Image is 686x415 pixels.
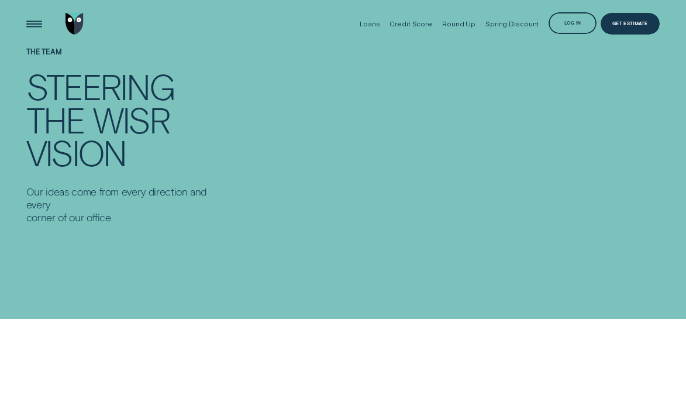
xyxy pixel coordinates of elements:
[485,20,539,28] div: Spring Discount
[23,13,45,35] button: Open Menu
[26,103,85,136] div: the
[26,70,233,169] h4: Steering the Wisr vision
[93,103,170,136] div: Wisr
[601,13,660,35] a: Get Estimate
[360,20,380,28] div: Loans
[26,136,126,169] div: vision
[389,20,432,28] div: Credit Score
[26,47,233,69] h1: The Team
[549,12,596,34] button: Log in
[66,13,84,35] img: Wisr
[442,20,475,28] div: Round Up
[26,185,233,224] p: Our ideas come from every direction and every corner of our office.
[26,70,174,103] div: Steering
